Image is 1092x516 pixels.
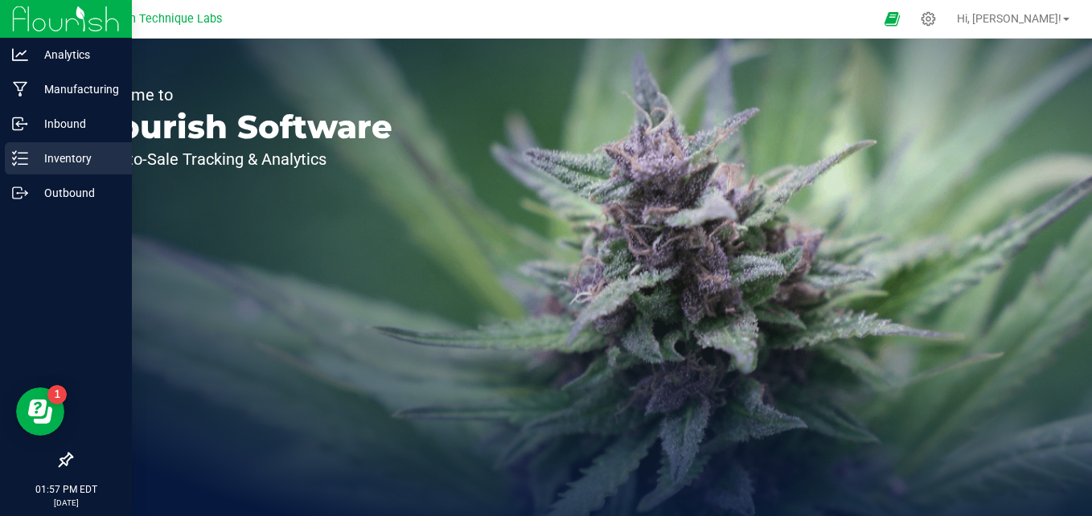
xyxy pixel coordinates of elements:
p: Manufacturing [28,80,125,99]
inline-svg: Inventory [12,150,28,166]
p: Flourish Software [87,111,392,143]
p: Seed-to-Sale Tracking & Analytics [87,151,392,167]
iframe: Resource center unread badge [47,385,67,404]
span: Clean Technique Labs [106,12,222,26]
inline-svg: Inbound [12,116,28,132]
inline-svg: Outbound [12,185,28,201]
p: Outbound [28,183,125,203]
p: 01:57 PM EDT [7,482,125,497]
p: Inbound [28,114,125,133]
span: Open Ecommerce Menu [874,3,910,35]
p: Inventory [28,149,125,168]
div: Manage settings [918,11,938,27]
inline-svg: Manufacturing [12,81,28,97]
p: [DATE] [7,497,125,509]
inline-svg: Analytics [12,47,28,63]
p: Analytics [28,45,125,64]
span: Hi, [PERSON_NAME]! [957,12,1061,25]
p: Welcome to [87,87,392,103]
iframe: Resource center [16,387,64,436]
